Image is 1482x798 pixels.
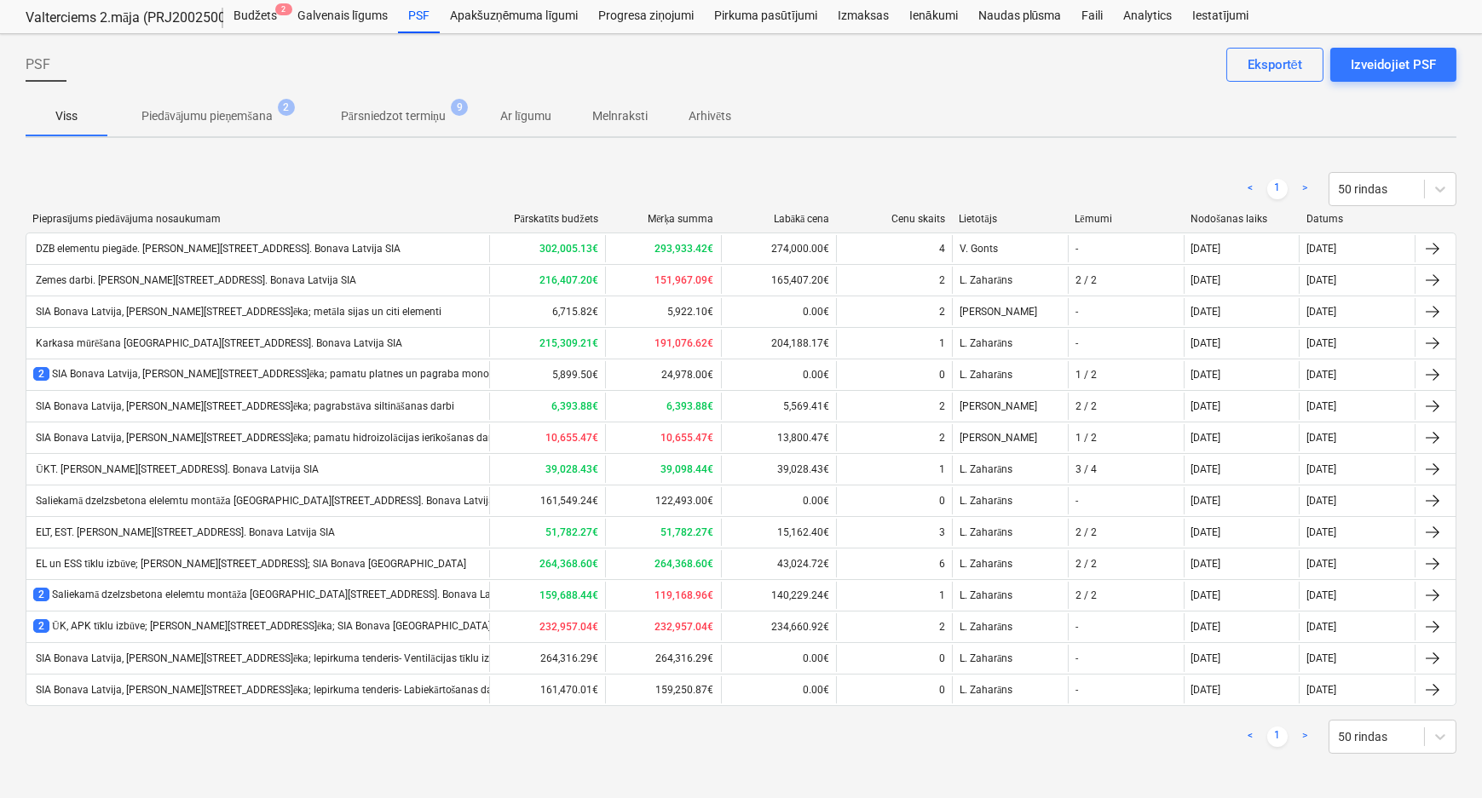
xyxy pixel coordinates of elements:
[939,400,945,412] div: 2
[451,99,468,116] span: 9
[728,213,830,226] div: Labākā cena
[489,298,605,325] div: 6,715.82€
[721,550,837,577] div: 43,024.72€
[1191,369,1221,381] div: [DATE]
[1191,495,1221,507] div: [DATE]
[33,432,500,445] div: SIA Bonava Latvija, [PERSON_NAME][STREET_ADDRESS]ēka; pamatu hidroizolācijas ierīkošanas darbi
[1295,726,1315,747] a: Next page
[939,621,945,633] div: 2
[939,337,945,349] div: 1
[1191,621,1221,633] div: [DATE]
[1191,652,1221,664] div: [DATE]
[721,267,837,294] div: 165,407.20€
[721,298,837,325] div: 0.00€
[1075,589,1097,601] div: 2 / 2
[605,676,721,703] div: 159,250.87€
[496,213,598,226] div: Pārskatīts budžets
[539,274,598,286] b: 216,407.20€
[843,213,945,225] div: Cenu skaits
[33,274,356,286] div: Zemes darbi. [PERSON_NAME][STREET_ADDRESS]. Bonava Latvija SIA
[489,361,605,388] div: 5,899.50€
[655,274,714,286] b: 151,967.09€
[952,613,1068,640] div: L. Zaharāns
[341,107,446,125] p: Pārsniedzot termiņu
[721,424,837,451] div: 13,800.47€
[539,558,598,570] b: 264,368.60€
[545,526,598,538] b: 51,782.27€
[605,645,721,672] div: 264,316.29€
[655,337,714,349] b: 191,076.62€
[1306,213,1409,225] div: Datums
[661,463,714,475] b: 39,098.44€
[605,487,721,514] div: 122,493.00€
[721,676,837,703] div: 0.00€
[1351,54,1436,76] div: Izveidojiet PSF
[1295,179,1315,199] a: Next page
[655,243,714,255] b: 293,933.42€
[605,298,721,325] div: 5,922.10€
[33,588,49,601] span: 2
[545,463,598,475] b: 39,028.43€
[141,107,273,125] p: Piedāvājumu pieņemšana
[939,652,945,664] div: 0
[721,330,837,357] div: 204,188.17€
[1191,274,1221,286] div: [DATE]
[959,213,1061,226] div: Lietotājs
[952,298,1068,325] div: [PERSON_NAME]
[721,519,837,546] div: 15,162.40€
[939,274,945,286] div: 2
[1306,558,1336,570] div: [DATE]
[33,400,454,413] div: SIA Bonava Latvija, [PERSON_NAME][STREET_ADDRESS]ēka; pagrabstāva siltināšanas darbi
[26,9,203,27] div: Valterciems 2.māja (PRJ2002500) - 2601936
[1226,48,1323,82] button: Eksportēt
[1075,652,1078,664] div: -
[1191,526,1221,538] div: [DATE]
[1306,306,1336,318] div: [DATE]
[655,558,714,570] b: 264,368.60€
[489,645,605,672] div: 264,316.29€
[952,519,1068,546] div: L. Zaharāns
[1191,684,1221,696] div: [DATE]
[661,432,714,444] b: 10,655.47€
[655,589,714,601] b: 119,168.96€
[1306,274,1336,286] div: [DATE]
[1075,526,1097,538] div: 2 / 2
[1306,400,1336,412] div: [DATE]
[689,107,731,125] p: Arhivēts
[1306,369,1336,381] div: [DATE]
[939,589,945,601] div: 1
[939,558,945,570] div: 6
[952,235,1068,262] div: V. Gonts
[721,645,837,672] div: 0.00€
[1267,179,1288,199] a: Page 1 is your current page
[952,582,1068,609] div: L. Zaharāns
[1306,432,1336,444] div: [DATE]
[1191,463,1221,475] div: [DATE]
[1267,726,1288,747] a: Page 1 is your current page
[1075,213,1177,226] div: Lēmumi
[721,582,837,609] div: 140,229.24€
[721,613,837,640] div: 234,660.92€
[1191,243,1221,255] div: [DATE]
[551,400,598,412] b: 6,393.88€
[1075,274,1097,286] div: 2 / 2
[1306,589,1336,601] div: [DATE]
[1306,621,1336,633] div: [DATE]
[1240,726,1260,747] a: Previous page
[1191,558,1221,570] div: [DATE]
[1075,684,1078,696] div: -
[539,589,598,601] b: 159,688.44€
[592,107,648,125] p: Melnraksti
[1397,716,1482,798] iframe: Chat Widget
[26,55,50,75] span: PSF
[1306,684,1336,696] div: [DATE]
[939,495,945,507] div: 0
[939,369,945,381] div: 0
[1075,243,1078,255] div: -
[1306,337,1336,349] div: [DATE]
[939,432,945,444] div: 2
[1191,306,1221,318] div: [DATE]
[1075,558,1097,570] div: 2 / 2
[539,243,598,255] b: 302,005.13€
[952,393,1068,420] div: [PERSON_NAME]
